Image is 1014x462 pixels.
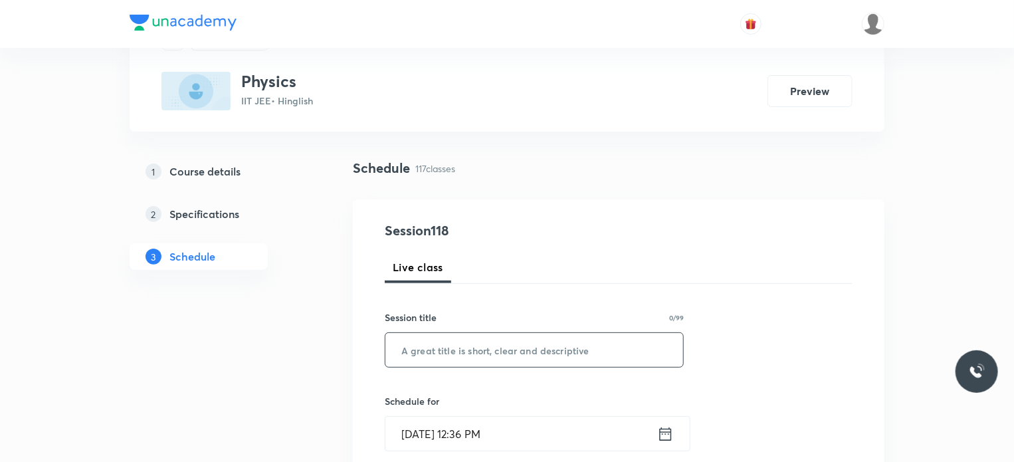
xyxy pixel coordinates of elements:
[161,72,231,110] img: E23B12F5-8CE9-49A9-907B-0D8D45C3DA6A_plus.png
[745,18,757,30] img: avatar
[393,259,443,275] span: Live class
[169,249,215,265] h5: Schedule
[740,13,761,35] button: avatar
[146,249,161,265] p: 3
[146,164,161,179] p: 1
[767,75,853,107] button: Preview
[130,158,310,185] a: 1Course details
[385,310,437,324] h6: Session title
[130,201,310,227] a: 2Specifications
[241,94,313,108] p: IIT JEE • Hinglish
[385,394,684,408] h6: Schedule for
[862,13,884,35] img: Dhirendra singh
[169,164,241,179] h5: Course details
[130,15,237,31] img: Company Logo
[130,15,237,34] a: Company Logo
[669,314,684,321] p: 0/99
[146,206,161,222] p: 2
[353,158,410,178] h4: Schedule
[385,221,627,241] h4: Session 118
[415,162,455,175] p: 117 classes
[969,364,985,380] img: ttu
[385,333,683,367] input: A great title is short, clear and descriptive
[241,72,313,91] h3: Physics
[169,206,239,222] h5: Specifications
